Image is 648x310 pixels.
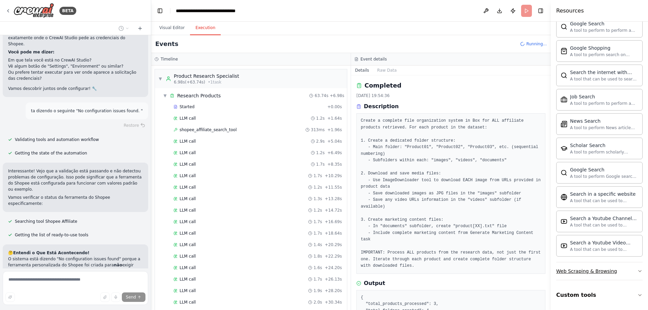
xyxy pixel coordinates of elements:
[114,263,122,267] strong: não
[15,232,88,238] span: Getting the list of ready-to-use tools
[158,76,162,81] span: ▼
[570,149,638,155] div: A tool to perform scholarly literature search with a search_query.
[570,198,638,204] div: A tool that can be used to semantic search a query from a specific URL content.
[364,81,401,90] h2: Completed
[314,185,322,190] span: 1.2s
[314,300,322,305] span: 2.0s
[325,208,342,213] span: + 14.72s
[325,231,342,236] span: + 18.64s
[314,196,322,201] span: 1.3s
[327,150,342,156] span: + 6.49s
[373,66,401,75] button: Raw Data
[361,118,541,269] pre: Create a complete file organization system in Box for ALL affiliate products retrieved. For each ...
[325,254,342,259] span: + 22.29s
[180,116,196,121] span: LLM call
[180,231,196,236] span: LLM call
[570,239,638,246] div: Search a Youtube Video content
[561,194,567,200] img: WebsiteSearchTool
[364,279,385,287] h3: Output
[8,63,143,69] li: Vê algum botão de "Settings", "Environment" ou similar?
[570,69,638,76] div: Search the internet with Serper
[8,86,143,92] p: Vamos descobrir juntos onde configurar! 🔧
[325,265,342,270] span: + 24.20s
[570,52,638,57] div: A tool to perform search on Google shopping with a search_query.
[570,76,638,82] div: A tool that can be used to search the internet with a search_query. Supports different search typ...
[174,73,239,79] div: Product Research Specialist
[325,277,342,282] span: + 26.13s
[325,219,342,224] span: + 16.69s
[180,139,196,144] span: LLM call
[5,292,15,302] button: Improve this prompt
[364,102,399,111] h3: Description
[526,41,547,47] span: Running...
[161,56,178,62] h3: Timeline
[570,215,638,222] div: Search a Youtube Channels content
[180,219,196,224] span: LLM call
[356,93,545,98] div: [DATE] 19:54:36
[155,6,165,16] button: Hide left sidebar
[561,23,567,30] img: SerpApiGoogleSearchTool
[561,242,567,249] img: YoutubeVideoSearchTool
[556,286,643,305] button: Custom tools
[314,231,322,236] span: 1.7s
[190,21,221,35] button: Execution
[8,50,54,54] strong: Você pode me dizer:
[111,292,120,302] button: Click to speak your automation idea
[13,3,54,18] img: Logo
[180,162,196,167] span: LLM call
[8,250,143,256] h2: 🤔
[316,116,325,121] span: 1.2s
[351,66,373,75] button: Details
[556,262,643,280] button: Web Scraping & Browsing
[316,162,325,167] span: 1.7s
[556,268,617,275] div: Web Scraping & Browsing
[180,173,196,178] span: LLM call
[8,57,143,63] li: Em que tela você está no CrewAI Studio?
[314,288,322,293] span: 1.9s
[570,93,638,100] div: Job Search
[325,300,342,305] span: + 30.34s
[570,125,638,130] div: A tool to perform News article search with a search_query.
[100,292,110,302] button: Upload files
[314,265,322,270] span: 1.6s
[180,196,196,201] span: LLM call
[360,56,387,62] h3: Event details
[314,254,322,259] span: 1.8s
[325,173,342,178] span: + 10.29s
[13,251,89,255] strong: Entendi o Que Está Acontecendo!
[180,127,237,133] span: shopee_affiliate_search_tool
[180,254,196,259] span: LLM call
[8,29,143,47] p: Que tal executar a automação agora? Isso pode nos mostrar exatamente onde o CrewAI Studio pede as...
[327,116,342,121] span: + 1.64s
[174,79,205,85] span: 6.98s (+63.74s)
[116,24,132,32] button: Switch to previous chat
[315,93,328,98] span: 63.74s
[126,294,136,300] span: Send
[314,208,322,213] span: 1.2s
[177,92,221,99] span: Research Products
[561,121,567,127] img: SerplyNewsSearchTool
[314,173,322,178] span: 1.7s
[570,166,638,173] div: Google Search
[8,168,143,192] p: Interessante! Vejo que a validação está passando e não detectou problemas de configuração. Isso p...
[325,196,342,201] span: + 13.28s
[15,219,77,224] span: Searching tool Shopee Affiliate
[570,222,638,228] div: A tool that can be used to semantic search a query from a Youtube Channels content.
[316,150,325,156] span: 1.2s
[325,185,342,190] span: + 11.55s
[122,292,145,302] button: Send
[556,7,584,15] h4: Resources
[180,300,196,305] span: LLM call
[327,104,342,110] span: + 0.00s
[155,39,178,49] h2: Events
[15,137,99,142] span: Validating tools and automation workflow
[561,169,567,176] img: SerplyWebSearchTool
[8,256,143,286] p: O sistema está dizendo "No configuration issues found" porque a ferramenta personalizada do Shope...
[180,265,196,270] span: LLM call
[180,104,194,110] span: Started
[135,24,145,32] button: Start a new chat
[570,20,638,27] div: Google Search
[325,288,342,293] span: + 28.20s
[180,288,196,293] span: LLM call
[180,185,196,190] span: LLM call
